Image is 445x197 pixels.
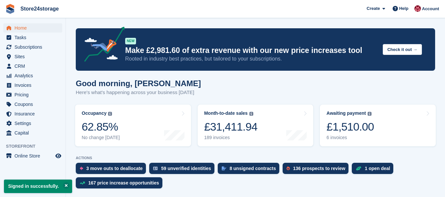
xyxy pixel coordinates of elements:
[326,135,374,140] div: 6 invoices
[6,143,66,150] span: Storefront
[86,166,143,171] div: 3 move outs to deallocate
[76,156,435,160] p: ACTIONS
[218,163,283,177] a: 8 unsigned contracts
[125,55,377,62] p: Rooted in industry best practices, but tailored to your subscriptions.
[108,112,112,116] img: icon-info-grey-7440780725fd019a000dd9b08b2336e03edf1995a4989e88bcd33f0948082b44.svg
[3,23,62,33] a: menu
[326,111,366,116] div: Awaiting payment
[422,6,439,12] span: Account
[3,109,62,118] a: menu
[3,71,62,80] a: menu
[76,177,166,192] a: 167 price increase opportunities
[3,151,62,160] a: menu
[204,135,258,140] div: 189 invoices
[75,105,191,146] a: Occupancy 62.85% No change [DATE]
[149,163,218,177] a: 59 unverified identities
[320,105,436,146] a: Awaiting payment £1,510.00 6 invoices
[14,109,54,118] span: Insurance
[204,120,258,134] div: £31,411.94
[82,120,120,134] div: 62.85%
[367,5,380,12] span: Create
[230,166,276,171] div: 8 unsigned contracts
[54,152,62,160] a: Preview store
[5,4,15,14] img: stora-icon-8386f47178a22dfd0bd8f6a31ec36ba5ce8667c1dd55bd0f319d3a0aa187defe.svg
[14,33,54,42] span: Tasks
[14,23,54,33] span: Home
[3,42,62,52] a: menu
[18,3,62,14] a: Store24storage
[14,119,54,128] span: Settings
[14,81,54,90] span: Invoices
[14,62,54,71] span: CRM
[79,27,125,64] img: price-adjustments-announcement-icon-8257ccfd72463d97f412b2fc003d46551f7dbcb40ab6d574587a9cd5c0d94...
[352,163,397,177] a: 1 open deal
[365,166,390,171] div: 1 open deal
[82,135,120,140] div: No change [DATE]
[153,166,158,170] img: verify_identity-adf6edd0f0f0b5bbfe63781bf79b02c33cf7c696d77639b501bdc392416b5a36.svg
[125,38,136,44] div: NEW
[399,5,408,12] span: Help
[125,46,377,55] p: Make £2,981.60 of extra revenue with our new price increases tool
[14,52,54,61] span: Sites
[80,166,83,170] img: move_outs_to_deallocate_icon-f764333ba52eb49d3ac5e1228854f67142a1ed5810a6f6cc68b1a99e826820c5.svg
[3,100,62,109] a: menu
[368,112,372,116] img: icon-info-grey-7440780725fd019a000dd9b08b2336e03edf1995a4989e88bcd33f0948082b44.svg
[161,166,211,171] div: 59 unverified identities
[222,166,226,170] img: contract_signature_icon-13c848040528278c33f63329250d36e43548de30e8caae1d1a13099fd9432cc5.svg
[76,89,201,96] p: Here's what's happening across your business [DATE]
[14,100,54,109] span: Coupons
[283,163,352,177] a: 136 prospects to review
[14,151,54,160] span: Online Store
[3,119,62,128] a: menu
[88,180,159,185] div: 167 price increase opportunities
[4,180,72,193] p: Signed in successfully.
[383,44,422,55] button: Check it out →
[204,111,248,116] div: Month-to-date sales
[14,71,54,80] span: Analytics
[3,52,62,61] a: menu
[14,90,54,99] span: Pricing
[3,81,62,90] a: menu
[80,182,85,185] img: price_increase_opportunities-93ffe204e8149a01c8c9dc8f82e8f89637d9d84a8eef4429ea346261dce0b2c0.svg
[3,128,62,137] a: menu
[287,166,290,170] img: prospect-51fa495bee0391a8d652442698ab0144808aea92771e9ea1ae160a38d050c398.svg
[76,163,149,177] a: 3 move outs to deallocate
[198,105,314,146] a: Month-to-date sales £31,411.94 189 invoices
[3,90,62,99] a: menu
[3,62,62,71] a: menu
[76,79,201,88] h1: Good morning, [PERSON_NAME]
[326,120,374,134] div: £1,510.00
[14,42,54,52] span: Subscriptions
[3,33,62,42] a: menu
[293,166,346,171] div: 136 prospects to review
[356,166,361,171] img: deal-1b604bf984904fb50ccaf53a9ad4b4a5d6e5aea283cecdc64d6e3604feb123c2.svg
[14,128,54,137] span: Capital
[414,5,421,12] img: Mandy Huges
[249,112,253,116] img: icon-info-grey-7440780725fd019a000dd9b08b2336e03edf1995a4989e88bcd33f0948082b44.svg
[82,111,106,116] div: Occupancy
